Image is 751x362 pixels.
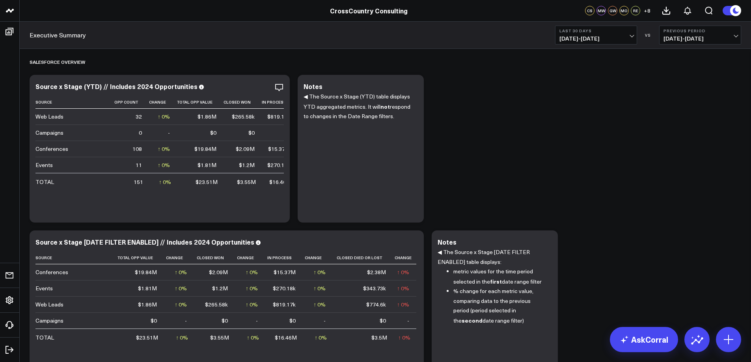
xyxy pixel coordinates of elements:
div: ↑ 0% [175,301,187,308]
span: [DATE] - [DATE] [663,35,737,42]
div: ◀ The Source x Stage (YTD) table displays YTD aggregated metrics. It will respond to changes in t... [304,92,418,215]
div: Source x Stage (YTD) // Includes 2024 Opportunities [35,82,198,91]
div: $1.86M [198,113,216,121]
div: VS [641,33,655,37]
div: ↑ 0% [246,301,258,308]
th: Closed Won [224,96,262,109]
div: $343.73k [363,284,386,292]
button: Previous Period[DATE]-[DATE] [659,26,741,45]
b: not [380,102,390,110]
div: $819.17k [273,301,296,308]
div: $774.6k [366,301,386,308]
th: Source [35,251,114,264]
button: +8 [642,6,652,15]
div: ↑ 0% [315,334,327,342]
th: Change [164,251,194,264]
div: Notes [304,82,322,91]
div: ↑ 0% [398,334,410,342]
div: ↑ 0% [313,268,326,276]
div: $19.84M [194,145,216,153]
div: $265.58k [232,113,255,121]
th: Opp Count [114,96,149,109]
div: $15.37M [274,268,296,276]
div: $1.86M [138,301,157,308]
b: second [462,316,483,324]
th: Change [303,251,333,264]
b: Previous Period [663,28,737,33]
div: ↑ 0% [159,178,171,186]
div: ↑ 0% [158,161,170,169]
div: $0 [248,129,255,137]
div: $2.09M [236,145,255,153]
div: $3.55M [237,178,256,186]
div: ↑ 0% [158,113,170,121]
div: 11 [136,161,142,169]
div: $0 [210,129,216,137]
div: $2.38M [367,268,386,276]
div: 0 [139,129,142,137]
div: ↑ 0% [246,284,258,292]
li: % change for each metric value, comparing data to the previous period (period selected in the dat... [453,286,546,325]
th: Source [35,96,114,109]
th: Closed Won [194,251,235,264]
div: Campaigns [35,129,63,137]
div: Notes [438,238,457,246]
th: Change [149,96,177,109]
th: Total Opp Value [177,96,224,109]
div: $23.51M [136,334,158,342]
div: Web Leads [35,113,63,121]
span: + 8 [644,8,650,13]
div: $16.46M [275,334,297,342]
div: 108 [132,145,142,153]
th: Closed Died Or Lost [333,251,393,264]
div: Campaigns [35,317,63,325]
div: $3.55M [210,334,229,342]
th: Change [393,251,416,264]
div: 151 [134,178,143,186]
div: TOTAL [35,334,54,342]
div: $23.51M [196,178,218,186]
div: $819.17k [267,113,290,121]
th: In Process [262,96,297,109]
div: $0 [151,317,157,325]
div: Web Leads [35,301,63,308]
div: Events [35,161,53,169]
div: CS [585,6,594,15]
div: ↑ 0% [175,268,187,276]
div: $270.18k [273,284,296,292]
div: $1.2M [239,161,255,169]
div: RE [631,6,640,15]
div: $19.84M [135,268,157,276]
div: ↑ 0% [397,268,409,276]
th: Change [235,251,265,264]
div: ↑ 0% [176,334,188,342]
div: Conferences [35,145,68,153]
div: Events [35,284,53,292]
li: metric values for the time period selected in the date range filter [453,267,546,286]
div: MW [596,6,606,15]
b: Last 30 Days [559,28,633,33]
th: In Process [265,251,303,264]
div: ↑ 0% [158,145,170,153]
div: - [324,317,326,325]
div: MO [619,6,629,15]
div: - [256,317,258,325]
div: $15.37M [268,145,290,153]
th: Total Opp Value [114,251,164,264]
button: Last 30 Days[DATE]-[DATE] [555,26,637,45]
div: $270.18k [267,161,290,169]
div: 32 [136,113,142,121]
div: ↑ 0% [247,334,259,342]
div: $265.58k [205,301,228,308]
div: ↑ 0% [313,284,326,292]
p: ◀ The Source x Stage [DATE FILTER ENABLED] table displays: [438,247,546,267]
div: $3.5M [371,334,387,342]
div: - [168,129,170,137]
div: - [407,317,409,325]
div: ↑ 0% [397,301,409,308]
div: ↑ 0% [313,301,326,308]
div: $1.81M [198,161,216,169]
b: first [490,277,502,285]
div: GW [608,6,617,15]
div: $0 [222,317,228,325]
